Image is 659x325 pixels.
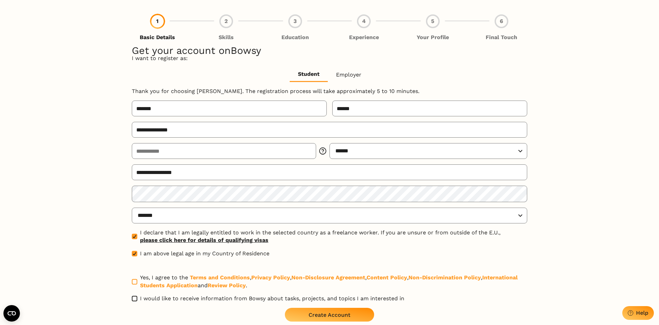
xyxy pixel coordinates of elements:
[190,274,250,281] a: Terms and Conditions
[140,274,527,289] span: Yes, I agree to the , , , , , and .
[486,34,517,41] p: Final Touch
[309,312,350,318] div: Create Account
[208,282,246,289] a: Review Policy
[290,68,328,82] button: Student
[140,250,269,257] span: I am above legal age in my Country of Residence
[140,236,500,244] a: please click here for details of qualifying visas
[291,274,365,281] a: Non-Disclosure Agreement
[285,308,374,322] button: Create Account
[251,274,290,281] a: Privacy Policy
[140,295,404,302] span: I would like to receive information from Bowsy about tasks, projects, and topics I am interested in
[231,45,261,56] span: Bowsy
[288,14,302,28] div: 3
[132,47,527,54] h1: Get your account on
[219,34,234,41] p: Skills
[132,88,527,95] p: Thank you for choosing [PERSON_NAME]. The registration process will take approximately 5 to 10 mi...
[140,34,175,41] p: Basic Details
[636,310,648,316] div: Help
[417,34,449,41] p: Your Profile
[408,274,481,281] a: Non-Discrimination Policy
[367,274,407,281] a: Content Policy
[281,34,309,41] p: Education
[3,305,20,322] button: Open CMP widget
[140,274,518,288] a: International Students Application
[219,14,233,28] div: 2
[349,34,379,41] p: Experience
[357,14,371,28] div: 4
[622,306,654,320] button: Help
[151,14,164,28] div: 1
[426,14,440,28] div: 5
[495,14,508,28] div: 6
[140,229,500,244] span: I declare that I am legally entitled to work in the selected country as a freelance worker. If yo...
[328,68,370,82] button: Employer
[132,55,527,62] p: I want to register as:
